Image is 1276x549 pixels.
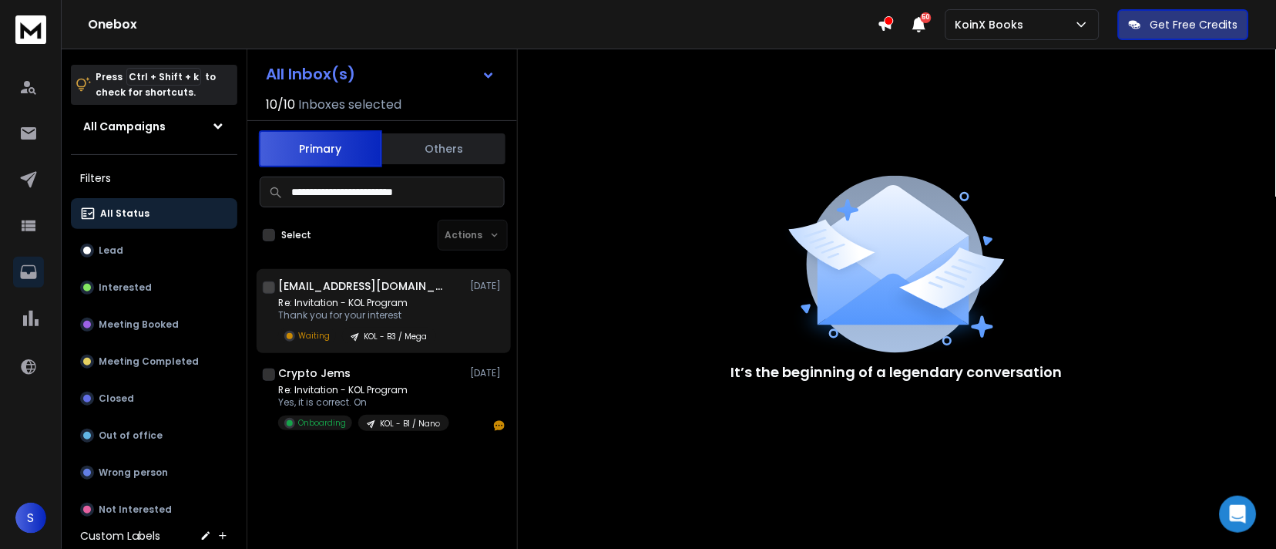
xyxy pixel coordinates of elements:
button: Wrong person [71,457,237,488]
h1: All Campaigns [83,119,166,134]
h3: Inboxes selected [298,96,401,114]
span: 50 [921,12,932,23]
button: Out of office [71,420,237,451]
button: S [15,503,46,534]
p: Re: Invitation - KOL Program [278,384,449,396]
p: It’s the beginning of a legendary conversation [731,362,1063,383]
button: Closed [71,383,237,414]
h1: Onebox [88,15,878,34]
p: Thank you for your interest [278,309,436,322]
p: Not Interested [99,504,172,516]
p: KOL - B3 / Mega [364,331,427,342]
p: Closed [99,392,134,405]
div: Open Intercom Messenger [1220,496,1257,533]
h3: Filters [71,167,237,189]
button: Not Interested [71,494,237,525]
button: Lead [71,235,237,266]
label: Select [281,229,311,241]
p: Re: Invitation - KOL Program [278,297,436,309]
h1: [EMAIL_ADDRESS][DOMAIN_NAME] [278,278,448,294]
h3: Custom Labels [80,528,160,544]
button: All Inbox(s) [254,59,508,89]
p: Meeting Booked [99,318,179,331]
p: [DATE] [470,367,505,379]
button: Meeting Booked [71,309,237,340]
p: Lead [99,244,123,257]
button: All Status [71,198,237,229]
p: KOL - B1 / Nano [380,418,440,429]
p: Press to check for shortcuts. [96,69,216,100]
button: Meeting Completed [71,346,237,377]
p: KoinX Books [955,17,1030,32]
p: Wrong person [99,466,168,479]
span: Ctrl + Shift + k [126,68,201,86]
img: logo [15,15,46,44]
p: Meeting Completed [99,355,199,368]
h1: All Inbox(s) [266,66,355,82]
p: Interested [99,281,152,294]
p: Waiting [298,330,330,342]
p: Onboarding [298,417,346,429]
p: Get Free Credits [1150,17,1238,32]
p: Out of office [99,429,163,442]
span: 10 / 10 [266,96,295,114]
p: All Status [100,207,149,220]
button: Interested [71,272,237,303]
button: Primary [259,130,382,167]
button: Others [382,132,505,166]
button: All Campaigns [71,111,237,142]
p: Yes, it is correct. On [278,396,449,409]
h1: Crypto Jems [278,365,351,381]
button: Get Free Credits [1118,9,1249,40]
p: [DATE] [470,280,505,292]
